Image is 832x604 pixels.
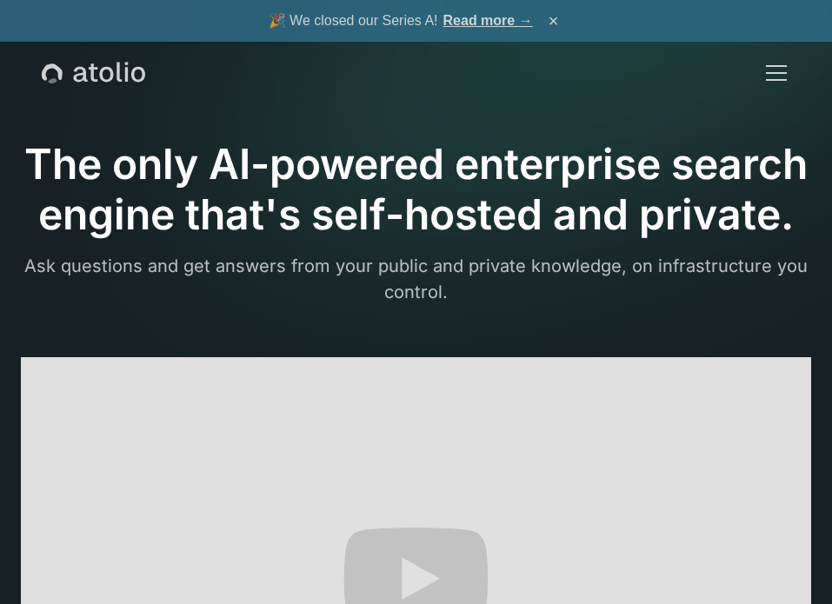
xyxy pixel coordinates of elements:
[21,253,811,305] p: Ask questions and get answers from your public and private knowledge, on infrastructure you control.
[21,139,811,239] h1: The only AI-powered enterprise search engine that's self-hosted and private.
